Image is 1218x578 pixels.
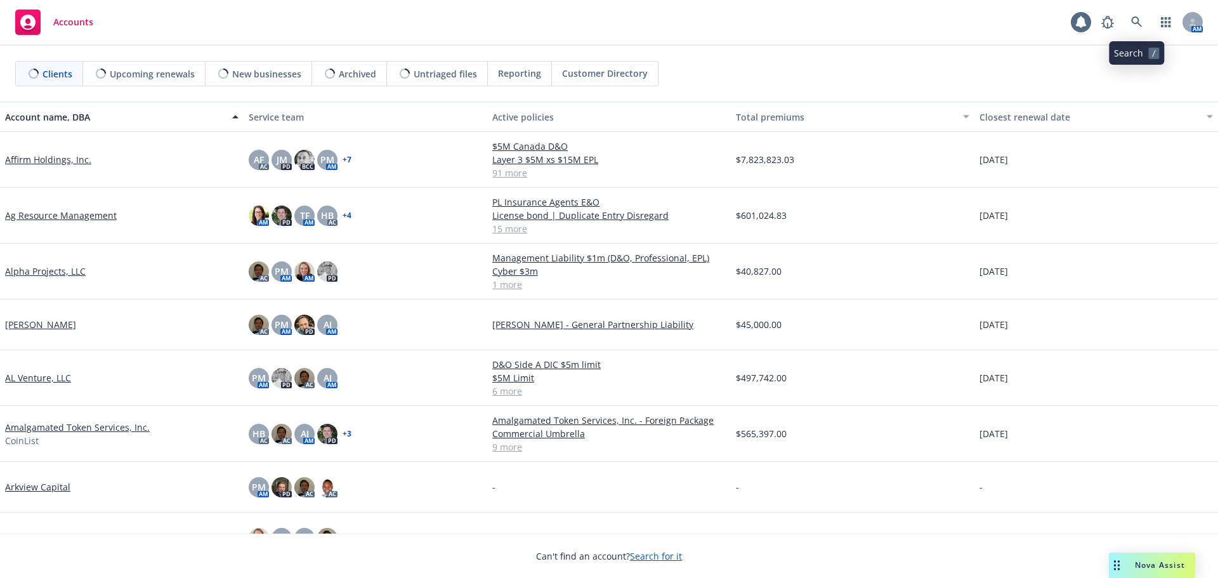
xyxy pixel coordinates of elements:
span: Nova Assist [1135,560,1185,570]
div: Drag to move [1109,553,1125,578]
button: Active policies [487,102,731,132]
span: - [492,480,495,494]
span: [DATE] [979,318,1008,331]
span: TF [300,209,310,222]
img: photo [272,424,292,444]
a: AL Venture, LLC [5,371,71,384]
span: - [979,480,983,494]
span: New businesses [232,67,301,81]
a: Search for it [630,550,682,562]
a: Report a Bug [1095,10,1120,35]
span: AJ [301,427,309,440]
span: [DATE] [979,371,1008,384]
img: photo [249,206,269,226]
div: Total premiums [736,110,955,124]
a: Ag Resource Management [5,209,117,222]
span: Customer Directory [562,67,648,80]
span: JM [277,153,287,166]
a: [PERSON_NAME] [5,318,76,331]
img: photo [272,368,292,388]
a: D&O $1M / EPL $250k / Cyber $1M [492,531,726,544]
span: PM [275,531,289,544]
a: + 4 [343,212,351,220]
a: + 3 [343,430,351,438]
img: photo [249,315,269,335]
span: [DATE] [979,427,1008,440]
a: Switch app [1153,10,1179,35]
img: photo [317,261,337,282]
a: Cyber $3m [492,265,726,278]
img: photo [294,150,315,170]
a: [PERSON_NAME] - General Partnership Liability [492,318,726,331]
span: Untriaged files [414,67,477,81]
span: AF [254,153,264,166]
span: $45,000.00 [736,318,782,331]
span: Can't find an account? [536,549,682,563]
span: [DATE] [979,531,1008,544]
a: 6 more [492,384,726,398]
span: [DATE] [979,209,1008,222]
img: photo [294,368,315,388]
div: Closest renewal date [979,110,1199,124]
span: HB [321,209,334,222]
span: Reporting [498,67,541,80]
a: 91 more [492,166,726,180]
img: photo [249,528,269,548]
span: [DATE] [979,153,1008,166]
a: Management Liability $1m (D&O, Professional, EPL) [492,251,726,265]
span: $40,827.00 [736,265,782,278]
div: Account name, DBA [5,110,225,124]
a: Affirm Holdings, Inc. [5,153,91,166]
span: AJ [324,318,332,331]
span: CoinList [5,434,39,447]
a: Amalgamated Token Services, Inc. [5,421,150,434]
span: Archived [339,67,376,81]
span: $28,457.00 [736,531,782,544]
span: Upcoming renewals [110,67,195,81]
a: $5M Limit [492,371,726,384]
img: photo [294,477,315,497]
img: photo [294,261,315,282]
a: Alpha Projects, LLC [5,265,86,278]
a: Accounts [10,4,98,40]
a: PL Insurance Agents E&O [492,195,726,209]
img: photo [249,261,269,282]
span: PM [252,371,266,384]
a: License bond | Duplicate Entry Disregard [492,209,726,222]
img: photo [317,528,337,548]
button: Service team [244,102,487,132]
a: 1 more [492,278,726,291]
span: HB [252,427,265,440]
span: Clients [43,67,72,81]
span: PM [252,480,266,494]
span: $565,397.00 [736,427,787,440]
button: Closest renewal date [974,102,1218,132]
span: - [736,480,739,494]
a: $5M Canada D&O [492,140,726,153]
a: 15 more [492,222,726,235]
span: PM [275,265,289,278]
button: Nova Assist [1109,553,1195,578]
span: PM [320,153,334,166]
a: Amalgamated Token Services, Inc. - Foreign Package [492,414,726,427]
span: PM [275,318,289,331]
img: photo [272,206,292,226]
img: photo [317,477,337,497]
div: Active policies [492,110,726,124]
span: [DATE] [979,265,1008,278]
a: Layer 3 $5M xs $15M EPL [492,153,726,166]
span: Accounts [53,17,93,27]
a: Arkview Capital [5,480,70,494]
button: Total premiums [731,102,974,132]
img: photo [272,477,292,497]
a: B2 Bancorp [5,531,54,544]
img: photo [317,424,337,444]
span: $7,823,823.03 [736,153,794,166]
span: $601,024.83 [736,209,787,222]
span: $497,742.00 [736,371,787,384]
